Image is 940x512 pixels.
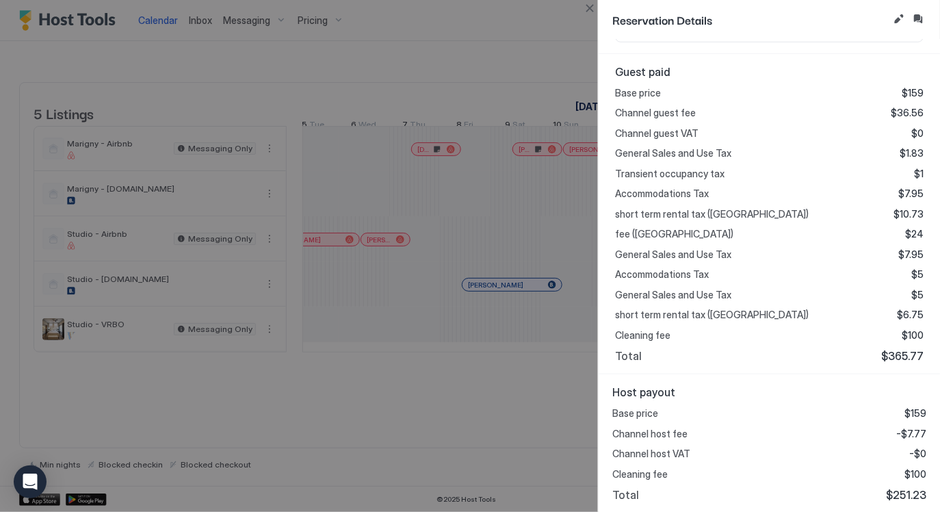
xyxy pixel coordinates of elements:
span: Accommodations Tax [615,188,709,200]
span: $251.23 [886,488,926,502]
span: Channel host VAT [612,448,690,460]
span: $10.73 [893,208,924,220]
span: $5 [911,289,924,301]
span: $6.75 [897,309,924,321]
span: $100 [904,468,926,481]
span: $24 [905,228,924,240]
span: $365.77 [881,349,924,363]
span: Reservation Details [612,11,888,28]
span: $7.95 [898,188,924,200]
button: Edit reservation [891,11,907,27]
span: Accommodations Tax [615,268,709,281]
span: $1.83 [900,147,924,159]
span: Base price [612,407,658,420]
span: -$7.77 [896,428,926,440]
span: -$0 [909,448,926,460]
span: Base price [615,87,661,99]
span: $7.95 [898,248,924,261]
span: Channel host fee [612,428,688,440]
span: $159 [904,407,926,420]
span: $1 [914,168,924,180]
span: short term rental tax ([GEOGRAPHIC_DATA]) [615,309,809,321]
span: General Sales and Use Tax [615,289,731,301]
span: $100 [902,329,924,342]
span: General Sales and Use Tax [615,248,731,261]
span: Guest paid [615,65,924,79]
div: Open Intercom Messenger [14,465,47,498]
span: $5 [911,268,924,281]
span: short term rental tax ([GEOGRAPHIC_DATA]) [615,208,809,220]
span: Cleaning fee [612,468,668,481]
button: Inbox [910,11,926,27]
span: Total [615,349,642,363]
span: fee ([GEOGRAPHIC_DATA]) [615,228,733,240]
span: General Sales and Use Tax [615,147,731,159]
span: Transient occupancy tax [615,168,724,180]
span: $36.56 [891,107,924,119]
span: Cleaning fee [615,329,670,342]
span: Host payout [612,385,926,399]
span: Total [612,488,639,502]
span: $0 [911,127,924,140]
span: Channel guest VAT [615,127,699,140]
span: $159 [902,87,924,99]
span: Channel guest fee [615,107,696,119]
